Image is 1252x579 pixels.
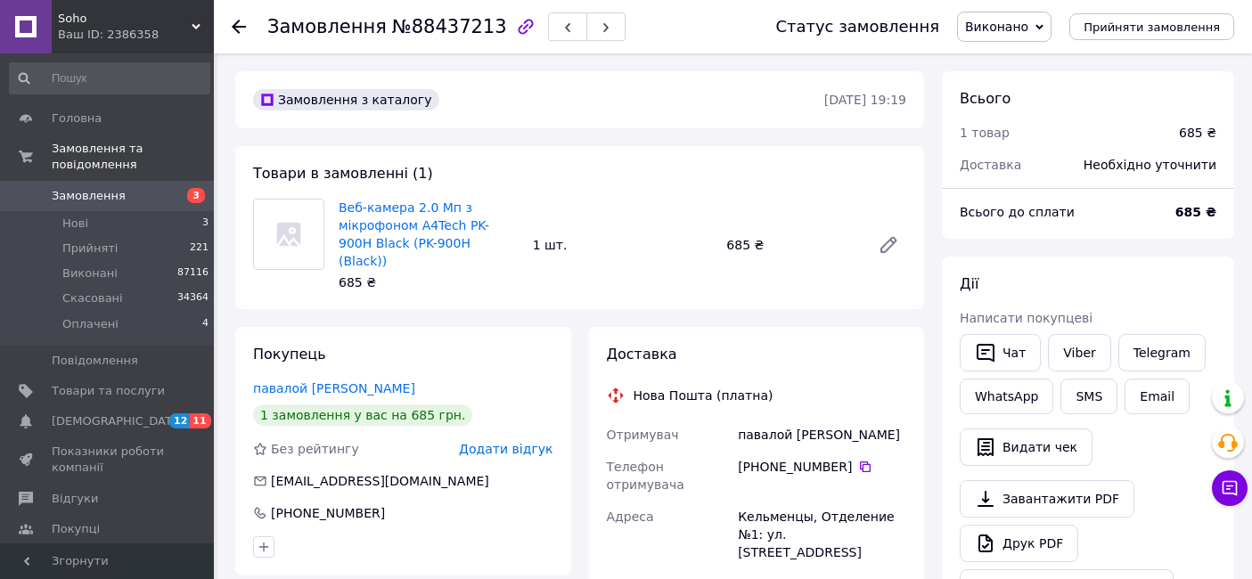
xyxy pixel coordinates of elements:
[629,387,778,404] div: Нова Пошта (платна)
[253,346,326,363] span: Покупець
[339,200,489,268] a: Веб-камера 2.0 Мп з мікрофоном A4Tech PK-900H Black (PK-900H (Black))
[52,521,100,537] span: Покупці
[1069,13,1234,40] button: Прийняти замовлення
[734,501,910,568] div: Кельменцы, Отделение №1: ул. [STREET_ADDRESS]
[1073,145,1227,184] div: Необхідно уточнити
[392,16,507,37] span: №88437213
[526,232,720,257] div: 1 шт.
[734,419,910,451] div: павалой [PERSON_NAME]
[271,474,489,488] span: [EMAIL_ADDRESS][DOMAIN_NAME]
[62,216,88,232] span: Нові
[52,353,138,369] span: Повідомлення
[58,27,214,43] div: Ваш ID: 2386358
[52,383,165,399] span: Товари та послуги
[1125,379,1190,414] button: Email
[738,458,906,476] div: [PHONE_NUMBER]
[965,20,1028,34] span: Виконано
[58,11,192,27] span: Soho
[960,311,1092,325] span: Написати покупцеві
[9,62,210,94] input: Пошук
[824,93,906,107] time: [DATE] 19:19
[960,480,1134,518] a: Завантажити PDF
[960,379,1053,414] a: WhatsApp
[1175,205,1216,219] b: 685 ₴
[62,265,118,281] span: Виконані
[960,90,1011,107] span: Всього
[271,442,359,456] span: Без рейтингу
[190,413,210,428] span: 11
[169,413,190,428] span: 12
[1179,124,1216,142] div: 685 ₴
[253,165,433,182] span: Товари в замовленні (1)
[269,504,387,522] div: [PHONE_NUMBER]
[62,290,123,306] span: Скасовані
[960,334,1041,371] button: Чат
[62,316,119,332] span: Оплачені
[232,18,246,36] div: Повернутися назад
[253,404,472,426] div: 1 замовлення у вас на 685 грн.
[459,442,552,456] span: Додати відгук
[1048,334,1110,371] a: Viber
[52,110,102,126] span: Головна
[1084,20,1220,34] span: Прийняти замовлення
[52,444,165,476] span: Показники роботи компанії
[719,232,863,257] div: 685 ₴
[253,381,415,396] a: павалой [PERSON_NAME]
[1060,379,1117,414] button: SMS
[62,241,118,257] span: Прийняті
[190,241,209,257] span: 221
[871,227,906,263] a: Редагувати
[607,428,679,442] span: Отримувач
[1118,334,1206,371] a: Telegram
[267,16,387,37] span: Замовлення
[607,510,654,524] span: Адреса
[607,460,684,492] span: Телефон отримувача
[960,525,1078,562] a: Друк PDF
[202,316,209,332] span: 4
[960,275,978,292] span: Дії
[177,290,209,306] span: 34364
[52,413,184,429] span: [DEMOGRAPHIC_DATA]
[187,188,205,203] span: 3
[960,158,1021,172] span: Доставка
[960,205,1075,219] span: Всього до сплати
[202,216,209,232] span: 3
[177,265,209,281] span: 87116
[253,89,439,110] div: Замовлення з каталогу
[52,188,126,204] span: Замовлення
[960,126,1010,140] span: 1 товар
[52,141,214,173] span: Замовлення та повідомлення
[607,346,677,363] span: Доставка
[1212,470,1248,506] button: Чат з покупцем
[775,18,939,36] div: Статус замовлення
[960,428,1092,466] button: Видати чек
[52,491,98,507] span: Відгуки
[339,273,519,291] div: 685 ₴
